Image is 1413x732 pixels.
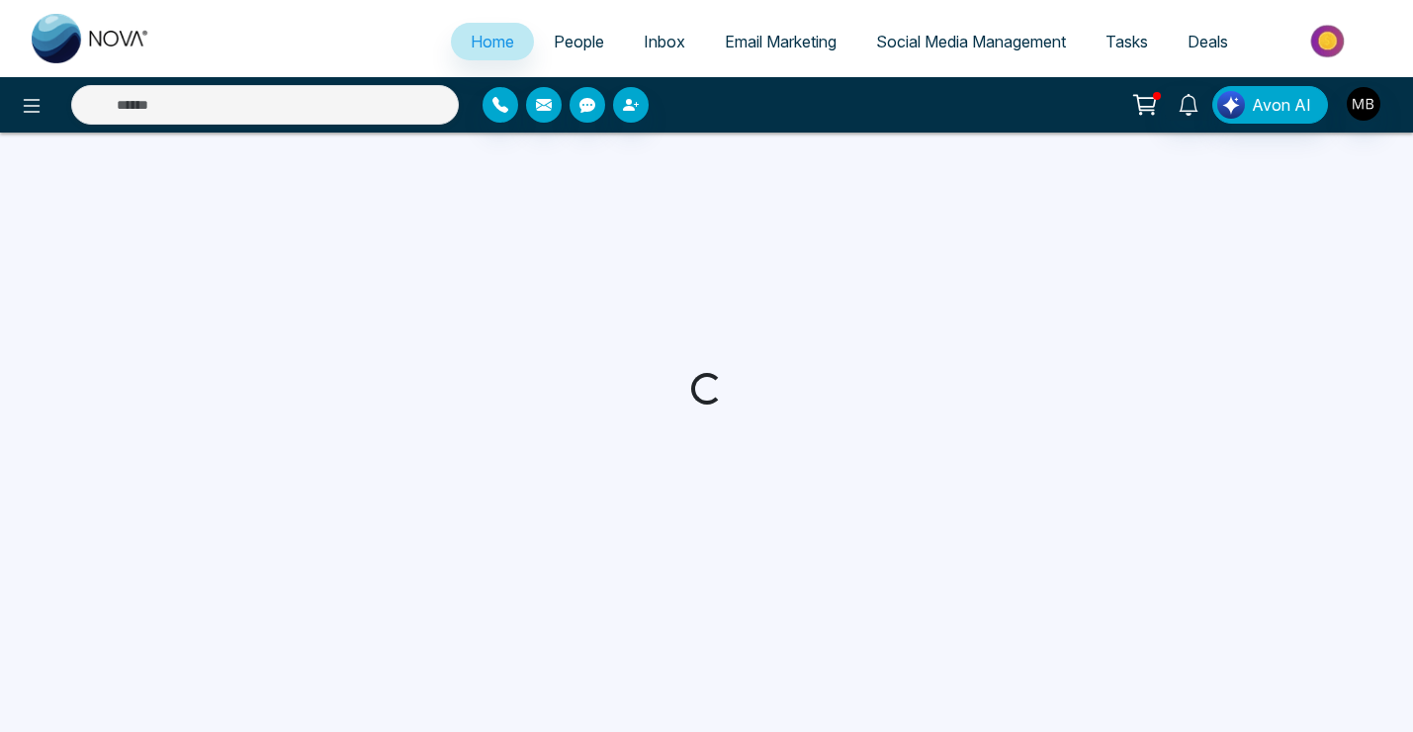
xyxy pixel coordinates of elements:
a: Social Media Management [856,23,1086,60]
span: Social Media Management [876,32,1066,51]
span: Tasks [1105,32,1148,51]
span: Email Marketing [725,32,837,51]
a: People [534,23,624,60]
button: Avon AI [1212,86,1328,124]
span: Inbox [644,32,685,51]
span: Deals [1188,32,1228,51]
span: Home [471,32,514,51]
a: Inbox [624,23,705,60]
span: People [554,32,604,51]
img: User Avatar [1347,87,1380,121]
img: Lead Flow [1217,91,1245,119]
span: Avon AI [1252,93,1311,117]
a: Tasks [1086,23,1168,60]
a: Deals [1168,23,1248,60]
img: Nova CRM Logo [32,14,150,63]
img: Market-place.gif [1258,19,1401,63]
a: Home [451,23,534,60]
a: Email Marketing [705,23,856,60]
